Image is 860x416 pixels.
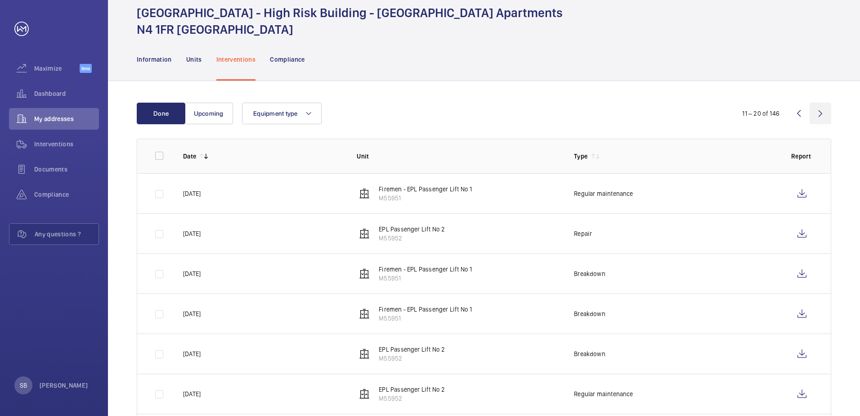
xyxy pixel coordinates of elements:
p: M55952 [379,234,445,243]
p: [DATE] [183,229,201,238]
p: M55951 [379,274,472,283]
p: EPL Passenger Lift No 2 [379,345,445,354]
p: M55952 [379,354,445,363]
img: elevator.svg [359,308,370,319]
p: Unit [357,152,560,161]
p: [DATE] [183,389,201,398]
p: EPL Passenger Lift No 2 [379,225,445,234]
p: [DATE] [183,349,201,358]
span: Beta [80,64,92,73]
p: [DATE] [183,189,201,198]
p: Date [183,152,196,161]
p: Report [791,152,813,161]
p: Units [186,55,202,64]
p: Information [137,55,172,64]
span: My addresses [34,114,99,123]
div: 11 – 20 of 146 [742,109,779,118]
p: M55951 [379,194,472,203]
p: Repair [574,229,592,238]
p: Firemen - EPL Passenger Lift No 1 [379,305,472,314]
button: Equipment type [242,103,322,124]
p: Type [574,152,587,161]
p: Breakdown [574,269,605,278]
p: [DATE] [183,269,201,278]
img: elevator.svg [359,188,370,199]
img: elevator.svg [359,348,370,359]
h1: [GEOGRAPHIC_DATA] - High Risk Building - [GEOGRAPHIC_DATA] Apartments N4 1FR [GEOGRAPHIC_DATA] [137,5,563,38]
p: [PERSON_NAME] [40,381,88,390]
p: EPL Passenger Lift No 2 [379,385,445,394]
span: Equipment type [253,110,298,117]
img: elevator.svg [359,389,370,399]
button: Upcoming [184,103,233,124]
span: Compliance [34,190,99,199]
p: Regular maintenance [574,189,633,198]
p: Interventions [216,55,256,64]
p: M55952 [379,394,445,403]
p: Firemen - EPL Passenger Lift No 1 [379,185,472,194]
p: Breakdown [574,309,605,318]
button: Done [137,103,185,124]
p: Compliance [270,55,305,64]
p: Breakdown [574,349,605,358]
p: M55951 [379,314,472,323]
p: SB [20,381,27,390]
span: Dashboard [34,89,99,98]
span: Interventions [34,140,99,149]
span: Maximize [34,64,80,73]
img: elevator.svg [359,268,370,279]
span: Any questions ? [35,230,99,239]
span: Documents [34,165,99,174]
p: [DATE] [183,309,201,318]
p: Regular maintenance [574,389,633,398]
p: Firemen - EPL Passenger Lift No 1 [379,265,472,274]
img: elevator.svg [359,228,370,239]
